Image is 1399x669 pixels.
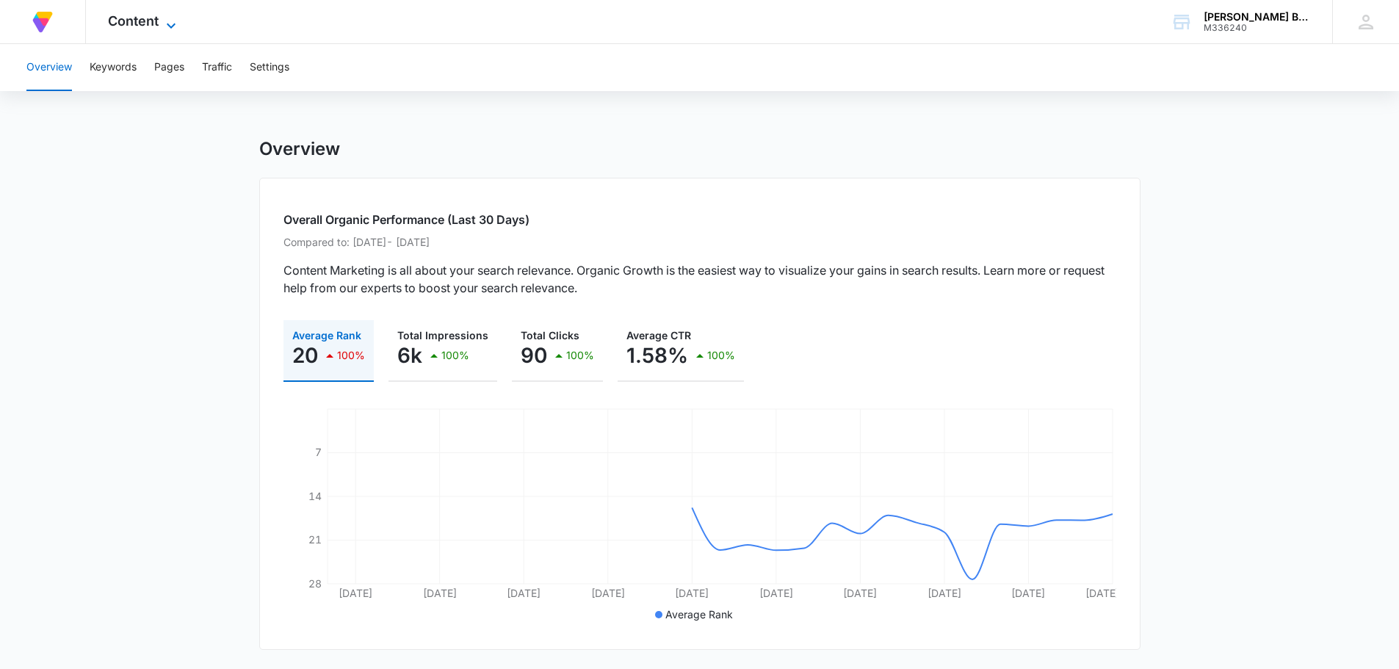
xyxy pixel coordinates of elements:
p: 100% [441,350,469,361]
tspan: [DATE] [1011,587,1045,599]
tspan: 7 [315,446,322,458]
tspan: [DATE] [843,587,877,599]
p: Compared to: [DATE] - [DATE] [283,234,1116,250]
span: Average Rank [292,329,361,341]
span: Average CTR [626,329,691,341]
tspan: [DATE] [675,587,709,599]
span: Content [108,13,159,29]
tspan: 28 [308,577,322,590]
span: Total Impressions [397,329,488,341]
p: 1.58% [626,344,688,367]
button: Traffic [202,44,232,91]
p: 100% [337,350,365,361]
tspan: 21 [308,533,322,546]
h2: Overall Organic Performance (Last 30 Days) [283,211,1116,228]
tspan: [DATE] [339,587,372,599]
p: 100% [566,350,594,361]
p: 90 [521,344,547,367]
p: Content Marketing is all about your search relevance. Organic Growth is the easiest way to visual... [283,261,1116,297]
button: Keywords [90,44,137,91]
span: Average Rank [665,608,733,621]
p: 20 [292,344,318,367]
tspan: 14 [308,490,322,502]
tspan: [DATE] [1085,587,1118,599]
tspan: [DATE] [590,587,624,599]
tspan: [DATE] [507,587,541,599]
button: Pages [154,44,184,91]
div: account id [1204,23,1311,33]
img: Volusion [29,9,56,35]
tspan: [DATE] [759,587,792,599]
tspan: [DATE] [422,587,456,599]
button: Settings [250,44,289,91]
button: Overview [26,44,72,91]
p: 100% [707,350,735,361]
tspan: [DATE] [927,587,961,599]
h1: Overview [259,138,340,160]
p: 6k [397,344,422,367]
span: Total Clicks [521,329,579,341]
div: account name [1204,11,1311,23]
